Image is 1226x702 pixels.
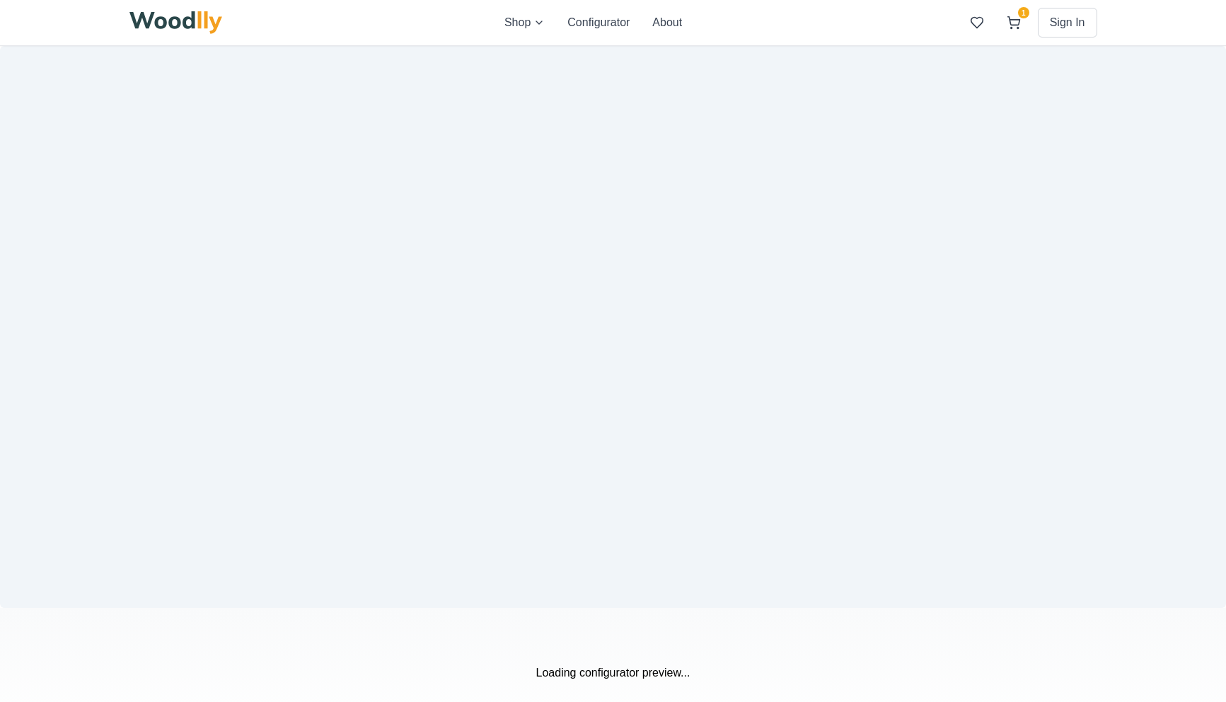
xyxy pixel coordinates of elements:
button: Configurator [567,14,630,31]
button: Shop [504,14,545,31]
p: Loading configurator preview... [129,664,1097,681]
button: 1 [1001,10,1027,35]
button: About [652,14,682,31]
img: Woodlly [129,11,223,34]
button: Sign In [1038,8,1097,38]
span: 1 [1018,7,1029,18]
